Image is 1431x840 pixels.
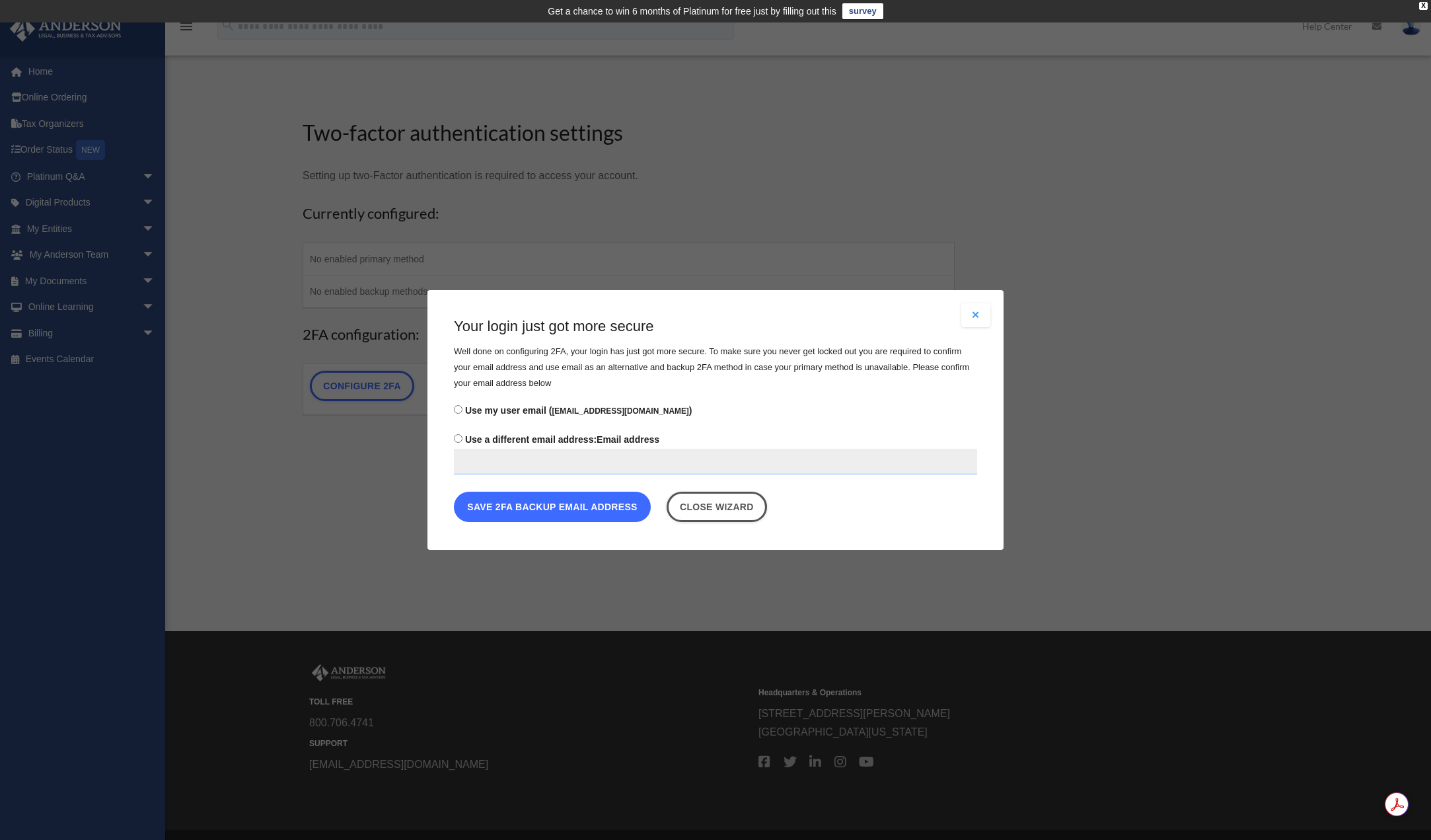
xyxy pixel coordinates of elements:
a: Close wizard [667,492,767,522]
button: Save 2FA backup email address [454,492,651,522]
input: Use a different email address:Email address [454,449,977,475]
a: survey [842,3,883,19]
span: Use my user email ( ) [465,405,692,416]
p: Well done on configuring 2FA, your login has just got more secure. To make sure you never get loc... [454,344,977,391]
div: close [1419,2,1428,10]
div: Get a chance to win 6 months of Platinum for free just by filling out this [548,3,836,19]
h3: Your login just got more secure [454,317,977,337]
input: Use a different email address:Email address [454,434,462,443]
label: Email address [454,430,977,475]
input: Use my user email ([EMAIL_ADDRESS][DOMAIN_NAME]) [454,405,462,414]
span: Use a different email address: [465,434,597,445]
button: Close modal [961,303,990,327]
small: [EMAIL_ADDRESS][DOMAIN_NAME] [552,406,688,416]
